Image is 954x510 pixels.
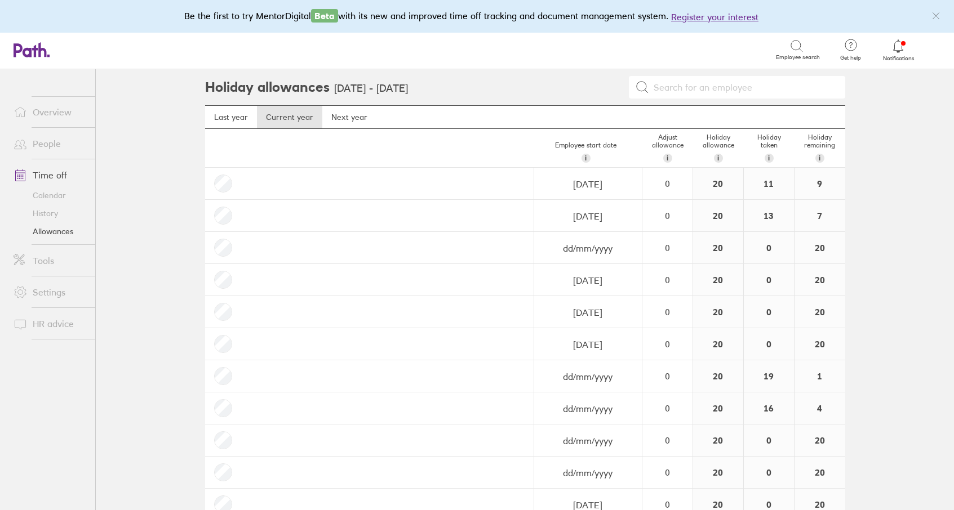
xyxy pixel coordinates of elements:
div: 0 [643,243,692,253]
div: 20 [693,264,743,296]
a: Last year [205,106,257,128]
div: 0 [643,499,692,509]
input: Search for an employee [649,77,838,98]
div: 20 [693,328,743,360]
a: Overview [5,101,95,123]
input: dd/mm/yyyy [535,329,641,360]
a: Next year [322,106,376,128]
div: 20 [693,296,743,328]
button: Register your interest [671,10,758,24]
div: 0 [744,232,794,263]
div: 20 [693,168,743,199]
div: 0 [643,371,692,381]
div: Adjust allowance [642,129,693,167]
div: 20 [795,232,845,263]
input: dd/mm/yyyy [535,168,641,200]
div: 16 [744,392,794,424]
div: Employee start date [530,137,642,167]
div: 1 [795,360,845,392]
input: dd/mm/yyyy [535,232,641,264]
div: 13 [744,200,794,231]
div: 7 [795,200,845,231]
div: Be the first to try MentorDigital with its new and improved time off tracking and document manage... [184,9,770,24]
span: i [819,154,820,163]
div: 0 [744,328,794,360]
div: 20 [693,457,743,488]
a: HR advice [5,312,95,335]
div: 0 [643,339,692,349]
div: 19 [744,360,794,392]
div: 20 [693,200,743,231]
div: 11 [744,168,794,199]
div: 20 [693,392,743,424]
div: 0 [643,307,692,317]
div: 20 [795,424,845,456]
input: dd/mm/yyyy [535,425,641,457]
div: 20 [795,264,845,296]
div: 0 [643,211,692,221]
div: 0 [643,467,692,477]
div: 20 [795,457,845,488]
a: Time off [5,164,95,186]
div: 0 [744,264,794,296]
div: 0 [744,457,794,488]
div: 0 [744,424,794,456]
input: dd/mm/yyyy [535,393,641,424]
div: 20 [795,328,845,360]
div: 0 [643,275,692,285]
div: 0 [643,403,692,413]
div: Holiday taken [744,129,795,167]
span: Notifications [880,55,917,62]
div: Search [126,44,155,55]
div: 20 [693,360,743,392]
div: 0 [643,178,692,189]
div: Holiday remaining [795,129,845,167]
a: Settings [5,281,95,303]
span: Beta [311,9,338,23]
div: 20 [795,296,845,328]
a: History [5,204,95,222]
a: Notifications [880,38,917,62]
div: 20 [693,232,743,263]
input: dd/mm/yyyy [535,265,641,296]
input: dd/mm/yyyy [535,297,641,328]
div: Holiday allowance [693,129,744,167]
a: Allowances [5,222,95,240]
span: i [717,154,719,163]
a: Current year [257,106,322,128]
div: 0 [744,296,794,328]
input: dd/mm/yyyy [535,457,641,489]
h3: [DATE] - [DATE] [334,83,408,95]
span: Get help [832,55,869,61]
span: i [768,154,770,163]
div: 20 [693,424,743,456]
div: 0 [643,435,692,445]
span: i [585,154,587,163]
div: 9 [795,168,845,199]
input: dd/mm/yyyy [535,200,641,232]
input: dd/mm/yyyy [535,361,641,392]
a: Calendar [5,186,95,204]
div: 4 [795,392,845,424]
h2: Holiday allowances [205,69,330,105]
span: Employee search [776,54,820,61]
a: Tools [5,249,95,272]
span: i [667,154,668,163]
a: People [5,132,95,155]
